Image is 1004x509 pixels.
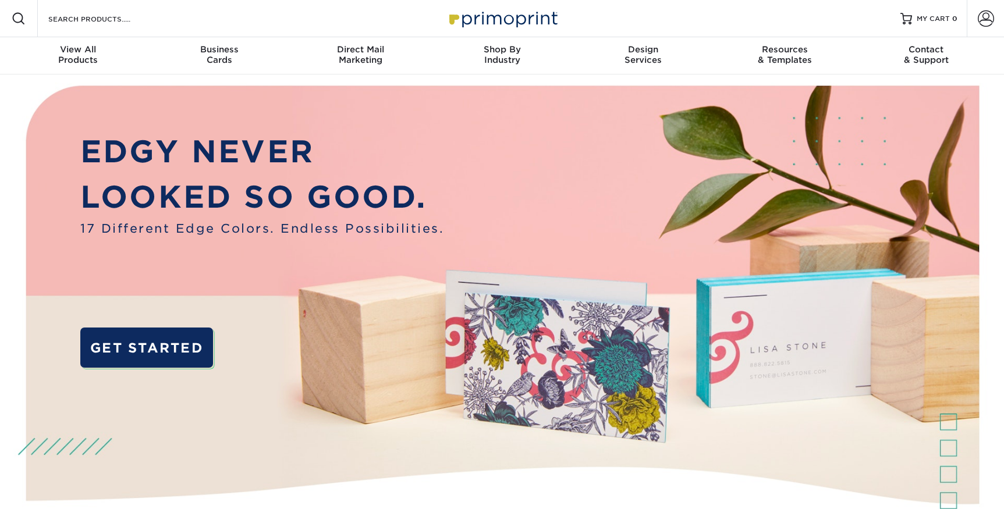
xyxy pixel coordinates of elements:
a: BusinessCards [148,37,290,74]
a: Direct MailMarketing [290,37,431,74]
span: 0 [952,15,957,23]
span: 17 Different Edge Colors. Endless Possibilities. [80,219,444,237]
a: View AllProducts [8,37,149,74]
span: View All [8,44,149,55]
span: MY CART [917,14,950,24]
img: Primoprint [444,6,560,31]
a: Shop ByIndustry [431,37,573,74]
span: Design [573,44,714,55]
div: Cards [148,44,290,65]
div: Industry [431,44,573,65]
div: & Support [856,44,997,65]
div: Services [573,44,714,65]
a: Contact& Support [856,37,997,74]
input: SEARCH PRODUCTS..... [47,12,161,26]
p: LOOKED SO GOOD. [80,175,444,220]
a: GET STARTED [80,328,213,367]
span: Resources [714,44,856,55]
span: Business [148,44,290,55]
a: DesignServices [573,37,714,74]
div: & Templates [714,44,856,65]
span: Shop By [431,44,573,55]
span: Direct Mail [290,44,431,55]
span: Contact [856,44,997,55]
div: Products [8,44,149,65]
div: Marketing [290,44,431,65]
a: Resources& Templates [714,37,856,74]
p: EDGY NEVER [80,129,444,175]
